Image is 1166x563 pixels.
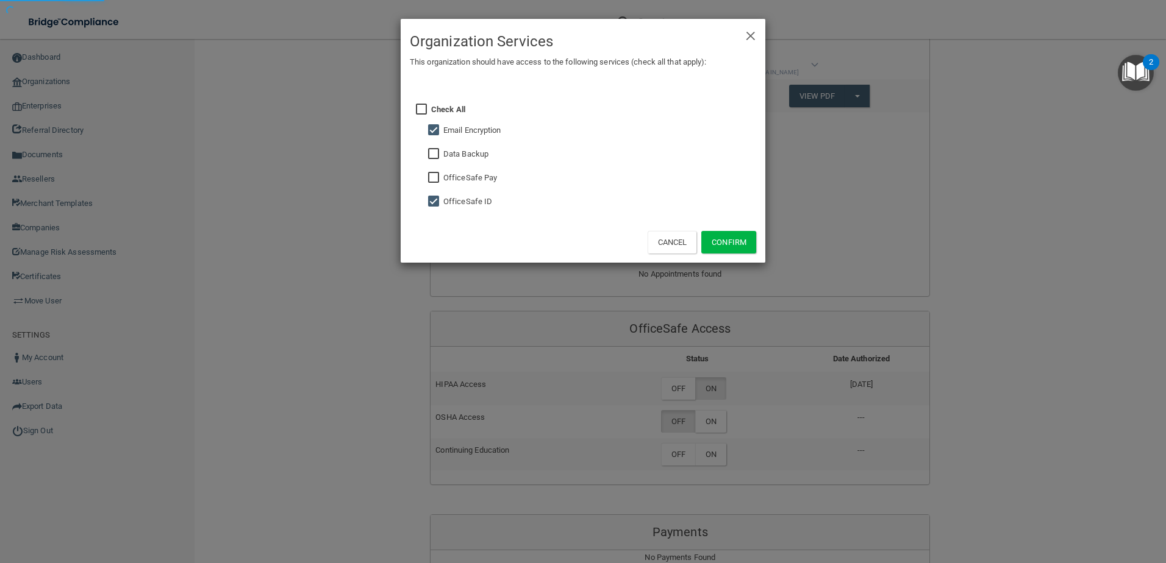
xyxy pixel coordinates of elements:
label: Data Backup [443,147,488,161]
h4: Organization Services [410,28,756,55]
label: OfficeSafe ID [443,194,492,209]
label: OfficeSafe Pay [443,171,497,185]
span: × [745,22,756,46]
label: Email Encryption [443,123,501,138]
div: 2 [1149,62,1153,78]
strong: Check All [431,105,465,114]
button: Confirm [701,231,756,253]
button: Open Resource Center, 2 new notifications [1118,55,1154,91]
button: Cancel [648,231,697,253]
p: This organization should have access to the following services (check all that apply): [410,55,756,69]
